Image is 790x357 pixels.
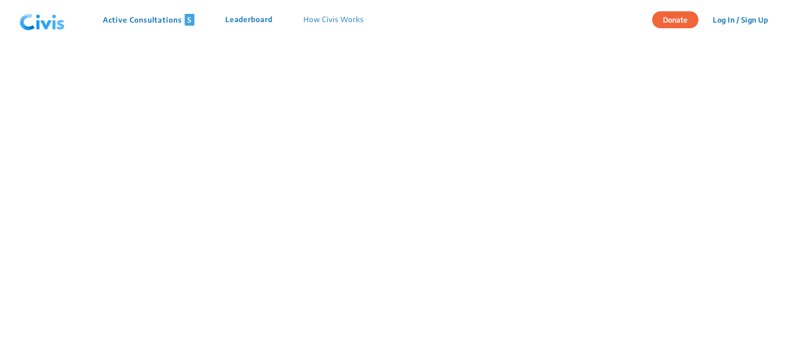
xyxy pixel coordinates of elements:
[103,14,194,26] p: Active Consultations
[15,5,69,35] img: navlogo.png
[706,12,775,28] button: Log In / Sign Up
[652,11,698,28] button: Donate
[185,14,194,26] span: 5
[225,14,273,26] p: Leaderboard
[303,14,364,26] p: How Civis Works
[652,14,706,24] a: Donate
